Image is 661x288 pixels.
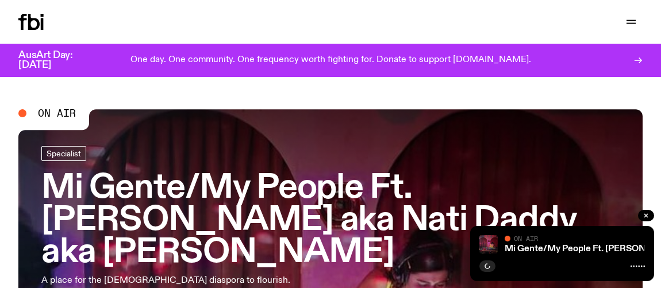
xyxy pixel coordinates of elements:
[130,55,531,66] p: One day. One community. One frequency worth fighting for. Donate to support [DOMAIN_NAME].
[514,235,538,242] span: On Air
[41,146,86,161] a: Specialist
[41,274,336,287] p: A place for the [DEMOGRAPHIC_DATA] diaspora to flourish.
[47,149,81,158] span: Specialist
[41,172,620,268] h3: Mi Gente/My People Ft. [PERSON_NAME] aka Nati Daddy aka [PERSON_NAME]
[38,108,76,118] span: On Air
[18,51,92,70] h3: AusArt Day: [DATE]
